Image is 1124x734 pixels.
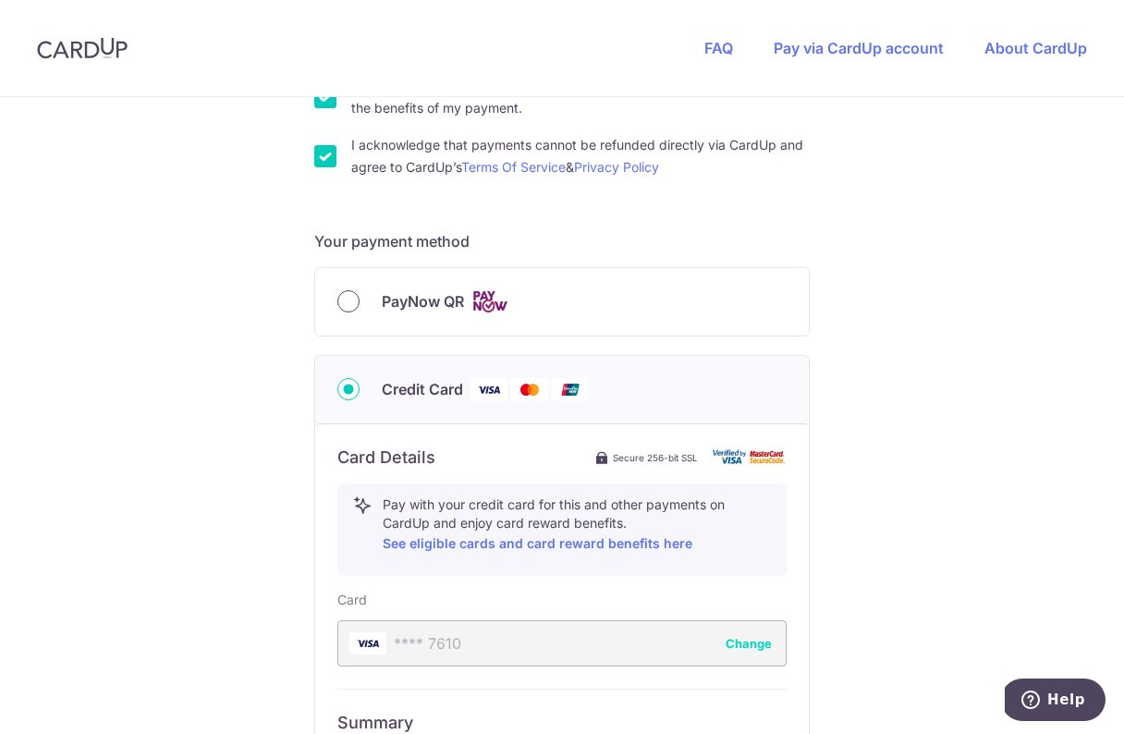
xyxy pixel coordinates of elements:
span: Credit Card [382,378,463,400]
img: CardUp [37,37,128,59]
img: Mastercard [511,378,548,401]
a: Privacy Policy [574,159,659,175]
h6: Card Details [337,447,435,469]
img: card secure [713,449,787,465]
iframe: Opens a widget where you can find more information [1005,679,1106,725]
span: Secure 256-bit SSL [613,450,698,465]
div: PayNow QR Cards logo [337,290,787,313]
h6: Summary [337,712,787,734]
button: Change [726,634,772,653]
label: I would like to receive more information that will guide me how to maximize the benefits of my pa... [351,75,810,119]
a: See eligible cards and card reward benefits here [383,535,692,551]
a: FAQ [704,39,733,57]
a: Terms Of Service [461,159,566,175]
label: Card [337,591,367,609]
a: About CardUp [984,39,1087,57]
img: Cards logo [471,290,508,313]
span: PayNow QR [382,290,464,312]
label: I acknowledge that payments cannot be refunded directly via CardUp and agree to CardUp’s & [351,134,810,178]
a: Pay via CardUp account [774,39,944,57]
p: Pay with your credit card for this and other payments on CardUp and enjoy card reward benefits. [383,495,771,555]
img: Visa [470,378,507,401]
div: Credit Card Visa Mastercard Union Pay [337,378,787,401]
img: Union Pay [552,378,589,401]
h5: Your payment method [314,230,810,252]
